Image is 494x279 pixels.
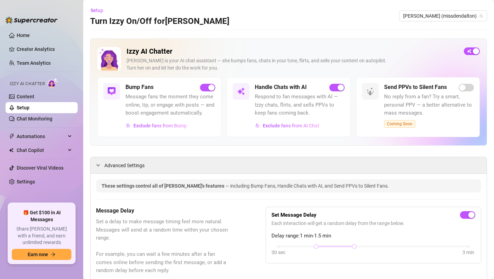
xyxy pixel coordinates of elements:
[17,131,66,142] span: Automations
[125,120,187,131] button: Exclude fans from Bump
[12,249,71,260] button: Earn nowarrow-right
[10,81,45,87] span: Izzy AI Chatter
[96,163,100,167] span: expanded
[384,83,447,91] h5: Send PPVs to Silent Fans
[255,93,345,117] span: Respond to fan messages with AI — Izzy chats, flirts, and sells PPVs to keep fans coming back.
[17,33,30,38] a: Home
[125,83,154,91] h5: Bump Fans
[9,148,14,153] img: Chat Copilot
[126,123,131,128] img: svg%3e
[403,11,483,21] span: Denise (missdendalton)
[28,252,48,257] span: Earn now
[90,8,103,13] span: Setup
[17,165,63,171] a: Discover Viral Videos
[102,183,225,189] span: These settings control all of [PERSON_NAME]'s features
[127,57,458,72] div: [PERSON_NAME] is your AI chat assistant — she bumps fans, chats in your tone, flirts, and sells y...
[255,120,320,131] button: Exclude fans from AI Chat
[462,249,474,256] div: 3 min
[263,123,319,128] span: Exclude fans from AI Chat
[96,207,231,215] h5: Message Delay
[96,218,231,275] span: Set a delay to make message timing feel more natural. Messages will send at a random time within ...
[17,60,51,66] a: Team Analytics
[237,87,245,96] img: svg%3e
[97,47,121,71] img: Izzy AI Chatter
[384,93,474,117] span: No reply from a fan? Try a smart, personal PPV — a better alternative to mass messages.
[384,120,415,128] span: Coming Soon
[51,252,55,257] span: arrow-right
[470,255,487,272] iframe: Intercom live chat
[17,44,72,55] a: Creator Analytics
[225,183,389,189] span: — including Bump Fans, Handle Chats with AI, and Send PPVs to Silent Fans.
[255,123,260,128] img: svg%3e
[17,179,35,184] a: Settings
[127,47,458,56] h2: Izzy AI Chatter
[17,94,34,99] a: Content
[104,162,145,169] span: Advanced Settings
[9,134,15,139] span: thunderbolt
[17,116,52,121] a: Chat Monitoring
[6,17,58,24] img: logo-BBDzfeDw.svg
[271,249,285,256] div: 30 sec
[12,226,71,246] span: Share [PERSON_NAME] with a friend, and earn unlimited rewards
[133,123,187,128] span: Exclude fans from Bump
[90,5,109,16] button: Setup
[479,14,483,18] span: team
[17,145,66,156] span: Chat Copilot
[125,93,215,117] span: Message fans the moment they come online, tip, or engage with posts — and boost engagement automa...
[271,232,475,240] span: Delay range: 1 min - 1.5 min
[366,87,374,96] img: svg%3e
[255,83,307,91] h5: Handle Chats with AI
[271,212,317,218] strong: Set Message Delay
[90,16,229,27] h3: Turn Izzy On/Off for [PERSON_NAME]
[96,161,104,169] div: expanded
[271,219,475,227] span: Each interaction will get a random delay from the range below.
[107,87,116,96] img: svg%3e
[17,105,29,110] a: Setup
[12,209,71,223] span: 🎁 Get $100 in AI Messages
[47,78,58,88] img: AI Chatter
